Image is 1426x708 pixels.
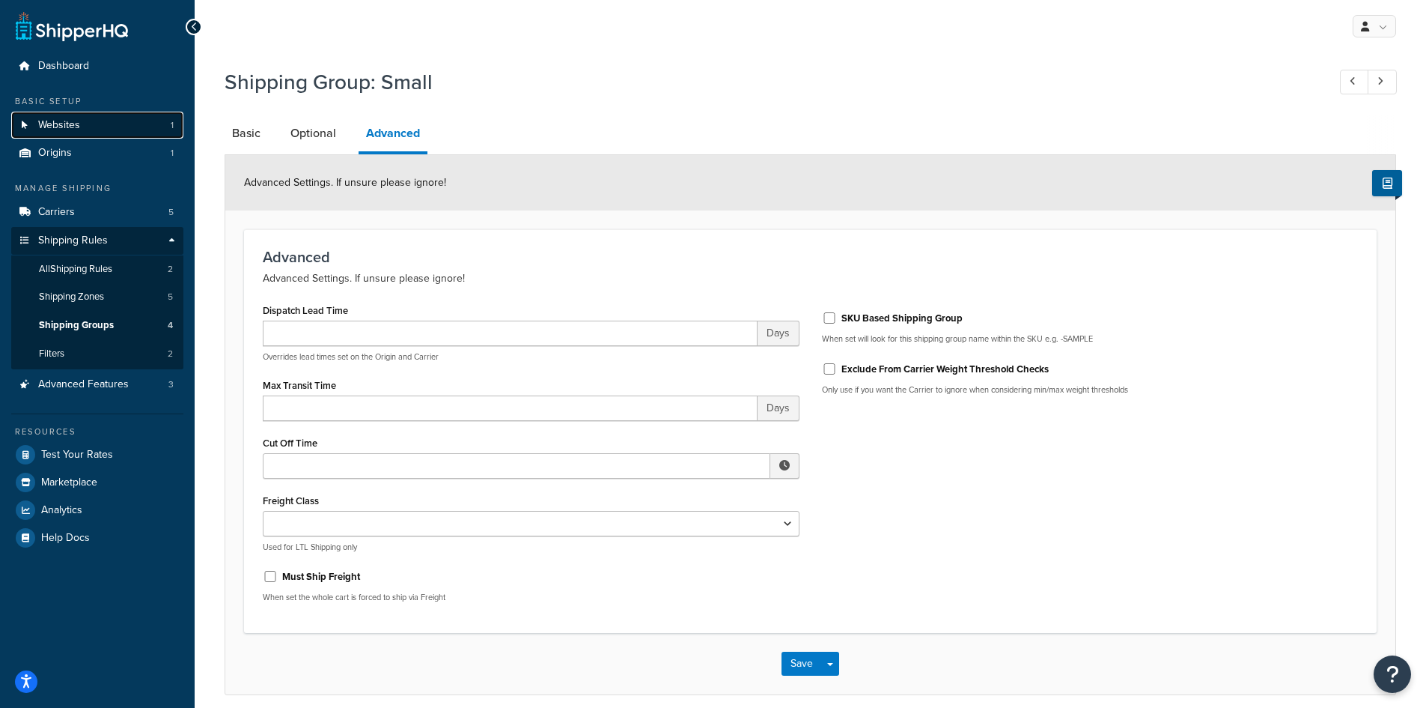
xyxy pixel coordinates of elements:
a: Dashboard [11,52,183,80]
a: Shipping Groups4 [11,312,183,339]
button: Show Help Docs [1372,170,1402,196]
span: 3 [168,378,174,391]
span: Analytics [41,504,82,517]
label: Must Ship Freight [282,570,360,584]
span: Filters [39,348,64,360]
label: Freight Class [263,495,319,506]
span: Days [758,321,799,346]
label: SKU Based Shipping Group [841,312,963,325]
span: Marketplace [41,476,97,489]
a: AllShipping Rules2 [11,255,183,283]
span: Shipping Groups [39,319,114,332]
span: Help Docs [41,532,90,545]
p: Only use if you want the Carrier to ignore when considering min/max weight thresholds [822,384,1359,396]
span: Shipping Zones [39,291,104,303]
span: Test Your Rates [41,449,113,462]
li: Shipping Rules [11,227,183,369]
span: Advanced Settings. If unsure please ignore! [244,175,446,190]
span: 2 [168,263,173,276]
span: Dashboard [38,60,89,73]
p: Overrides lead times set on the Origin and Carrier [263,351,799,363]
span: Carriers [38,206,75,219]
span: Days [758,396,799,421]
a: Marketplace [11,469,183,496]
div: Basic Setup [11,95,183,108]
div: Resources [11,426,183,438]
button: Save [781,652,822,676]
li: Websites [11,112,183,139]
a: Filters2 [11,340,183,368]
a: Websites1 [11,112,183,139]
label: Max Transit Time [263,380,336,391]
span: 2 [168,348,173,360]
p: When set the whole cart is forced to ship via Freight [263,592,799,603]
li: Shipping Groups [11,312,183,339]
p: Advanced Settings. If unsure please ignore! [263,270,1358,288]
h3: Advanced [263,249,1358,265]
a: Origins1 [11,139,183,167]
a: Carriers5 [11,199,183,226]
span: 5 [168,206,174,219]
li: Origins [11,139,183,167]
a: Advanced Features3 [11,371,183,399]
a: Next Record [1368,70,1397,94]
a: Advanced [359,115,427,154]
a: Previous Record [1340,70,1369,94]
a: Optional [283,115,344,151]
span: 4 [168,319,173,332]
li: Advanced Features [11,371,183,399]
span: 1 [171,119,174,132]
a: Test Your Rates [11,441,183,468]
a: Help Docs [11,524,183,551]
label: Exclude From Carrier Weight Threshold Checks [841,363,1049,376]
h1: Shipping Group: Small [225,67,1312,97]
button: Open Resource Center [1374,656,1411,693]
li: Shipping Zones [11,283,183,311]
a: Shipping Rules [11,227,183,255]
span: Shipping Rules [38,235,108,247]
li: Filters [11,340,183,368]
a: Shipping Zones5 [11,283,183,311]
p: Used for LTL Shipping only [263,542,799,553]
span: Advanced Features [38,378,129,391]
label: Cut Off Time [263,438,317,449]
span: 5 [168,291,173,303]
label: Dispatch Lead Time [263,305,348,316]
li: Carriers [11,199,183,226]
span: Websites [38,119,80,132]
span: All Shipping Rules [39,263,112,276]
a: Analytics [11,497,183,524]
p: When set will look for this shipping group name within the SKU e.g. -SAMPLE [822,333,1359,345]
div: Manage Shipping [11,182,183,195]
a: Basic [225,115,268,151]
span: 1 [171,147,174,160]
span: Origins [38,147,72,160]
